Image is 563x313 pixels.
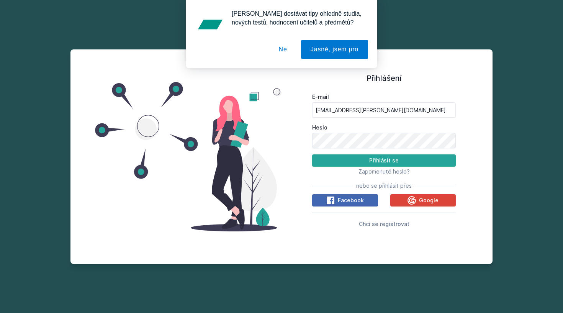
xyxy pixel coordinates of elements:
button: Jasně, jsem pro [301,40,368,59]
button: Google [390,194,456,206]
button: Ne [269,40,297,59]
label: E-mail [312,93,456,101]
label: Heslo [312,124,456,131]
button: Přihlásit se [312,154,456,167]
span: Google [419,197,439,204]
button: Facebook [312,194,378,206]
span: nebo se přihlásit přes [356,182,412,190]
img: notification icon [195,9,226,40]
div: [PERSON_NAME] dostávat tipy ohledně studia, nových testů, hodnocení učitelů a předmětů? [226,9,368,27]
span: Chci se registrovat [359,221,409,227]
button: Chci se registrovat [359,219,409,228]
input: Tvoje e-mailová adresa [312,102,456,118]
h1: Přihlášení [312,72,456,84]
span: Facebook [338,197,364,204]
span: Zapomenuté heslo? [358,168,410,175]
